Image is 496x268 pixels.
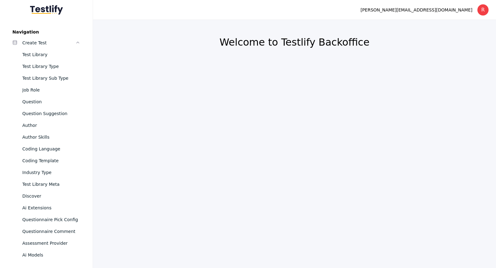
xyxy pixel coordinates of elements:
a: Test Library Meta [7,178,85,190]
a: Industry Type [7,167,85,178]
div: Discover [22,192,80,200]
a: Author [7,119,85,131]
a: Ai Extensions [7,202,85,214]
label: Navigation [7,29,85,34]
a: Test Library Sub Type [7,72,85,84]
a: Test Library [7,49,85,60]
img: Testlify - Backoffice [30,5,63,15]
div: Questionnaire Comment [22,228,80,235]
a: Question Suggestion [7,108,85,119]
a: Question [7,96,85,108]
div: R [477,4,489,16]
a: Job Role [7,84,85,96]
a: Author Skills [7,131,85,143]
a: Questionnaire Comment [7,226,85,237]
div: Test Library Meta [22,181,80,188]
a: Questionnaire Pick Config [7,214,85,226]
div: Questionnaire Pick Config [22,216,80,223]
div: [PERSON_NAME][EMAIL_ADDRESS][DOMAIN_NAME] [361,6,472,14]
div: Test Library Type [22,63,80,70]
div: Job Role [22,86,80,94]
div: Test Library [22,51,80,58]
div: Question Suggestion [22,110,80,117]
div: Coding Language [22,145,80,153]
h2: Welcome to Testlify Backoffice [108,36,481,48]
a: Discover [7,190,85,202]
div: Question [22,98,80,105]
div: Test Library Sub Type [22,74,80,82]
div: Create Test [22,39,75,47]
a: Test Library Type [7,60,85,72]
a: Assessment Provider [7,237,85,249]
div: Industry Type [22,169,80,176]
a: Coding Template [7,155,85,167]
div: Ai Extensions [22,204,80,212]
div: Author [22,122,80,129]
div: Ai Models [22,251,80,259]
div: Author Skills [22,133,80,141]
div: Assessment Provider [22,239,80,247]
div: Coding Template [22,157,80,164]
a: Ai Models [7,249,85,261]
a: Coding Language [7,143,85,155]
